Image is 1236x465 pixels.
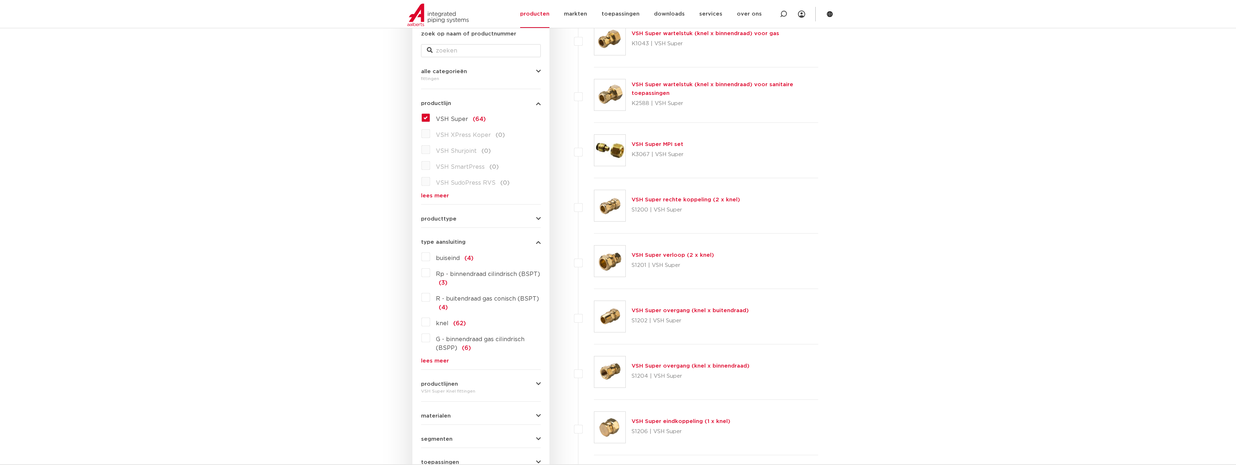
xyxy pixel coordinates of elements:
span: (62) [453,321,466,326]
span: productlijn [421,101,451,106]
a: VSH Super rechte koppeling (2 x knel) [632,197,740,202]
a: VSH Super verloop (2 x knel) [632,252,714,258]
button: productlijnen [421,381,541,387]
div: fittingen [421,74,541,83]
a: lees meer [421,193,541,198]
p: S1200 | VSH Super [632,204,740,216]
p: S1202 | VSH Super [632,315,749,327]
span: segmenten [421,436,453,442]
button: type aansluiting [421,239,541,245]
p: S1206 | VSH Super [632,426,730,437]
span: (0) [496,132,505,138]
span: VSH XPress Koper [436,132,491,138]
img: Thumbnail for VSH Super overgang (knel x buitendraad) [594,301,625,332]
span: knel [436,321,449,326]
span: producttype [421,216,456,222]
a: lees meer [421,358,541,364]
a: VSH Super overgang (knel x buitendraad) [632,308,749,313]
button: productlijn [421,101,541,106]
span: toepassingen [421,460,459,465]
span: buiseind [436,255,460,261]
img: Thumbnail for VSH Super rechte koppeling (2 x knel) [594,190,625,221]
img: Thumbnail for VSH Super eindkoppeling (1 x knel) [594,412,625,443]
span: materialen [421,413,451,419]
a: VSH Super wartelstuk (knel x binnendraad) voor sanitaire toepassingen [632,82,793,96]
div: VSH Super Knel fittingen [421,387,541,395]
a: VSH Super overgang (knel x binnendraad) [632,363,749,369]
button: producttype [421,216,541,222]
span: alle categorieën [421,69,467,74]
img: Thumbnail for VSH Super wartelstuk (knel x binnendraad) voor sanitaire toepassingen [594,79,625,110]
span: type aansluiting [421,239,466,245]
span: (0) [481,148,491,154]
button: segmenten [421,436,541,442]
a: VSH Super MPI set [632,142,683,147]
button: toepassingen [421,460,541,465]
span: VSH SmartPress [436,164,485,170]
a: VSH Super eindkoppeling (1 x knel) [632,419,730,424]
span: VSH SudoPress RVS [436,180,496,186]
label: zoek op naam of productnummer [421,30,516,38]
span: (0) [489,164,499,170]
p: K1043 | VSH Super [632,38,779,50]
img: Thumbnail for VSH Super MPI set [594,135,625,166]
span: productlijnen [421,381,458,387]
span: (6) [462,345,471,351]
span: (64) [473,116,486,122]
span: (4) [439,305,448,310]
img: Thumbnail for VSH Super wartelstuk (knel x binnendraad) voor gas [594,24,625,55]
span: (3) [439,280,447,286]
span: G - binnendraad gas cilindrisch (BSPP) [436,336,524,351]
p: S1201 | VSH Super [632,260,714,271]
p: S1204 | VSH Super [632,370,749,382]
img: Thumbnail for VSH Super verloop (2 x knel) [594,246,625,277]
span: (0) [500,180,510,186]
img: Thumbnail for VSH Super overgang (knel x binnendraad) [594,356,625,387]
span: VSH Shurjoint [436,148,477,154]
button: alle categorieën [421,69,541,74]
input: zoeken [421,44,541,57]
p: K3067 | VSH Super [632,149,684,160]
a: VSH Super wartelstuk (knel x binnendraad) voor gas [632,31,779,36]
p: K2588 | VSH Super [632,98,819,109]
button: materialen [421,413,541,419]
span: VSH Super [436,116,468,122]
span: R - buitendraad gas conisch (BSPT) [436,296,539,302]
span: (4) [464,255,473,261]
span: Rp - binnendraad cilindrisch (BSPT) [436,271,540,277]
